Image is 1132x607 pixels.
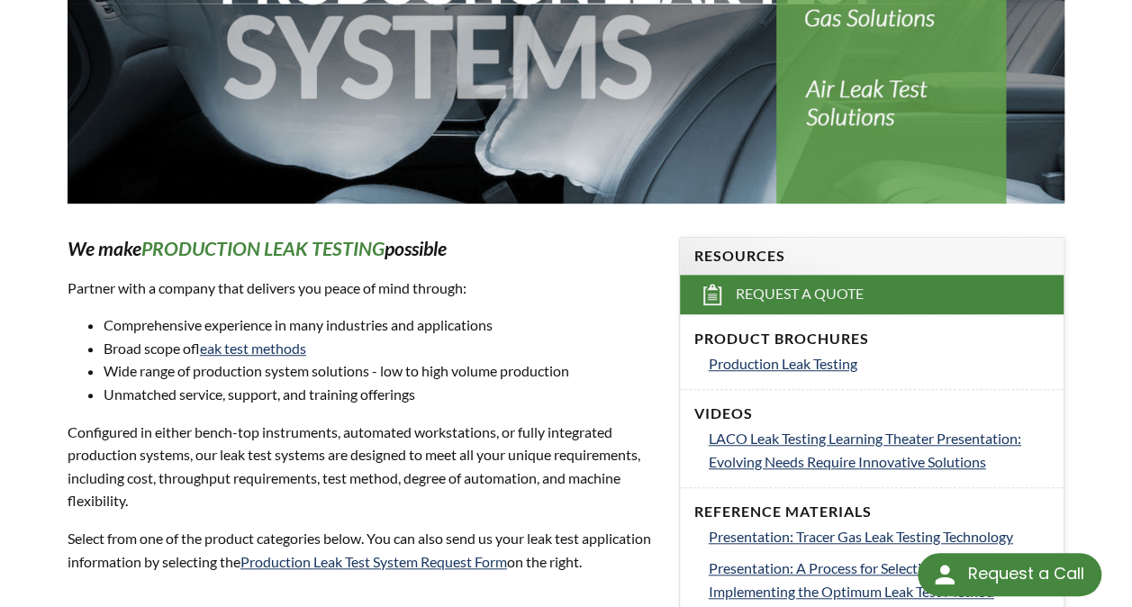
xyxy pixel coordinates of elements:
li: Comprehensive experience in many industries and applications [104,313,657,337]
a: Presentation: A Process for Selecting and Implementing the Optimum Leak Test Method [709,557,1050,602]
strong: PRODUCTION LEAK TESTING [141,237,385,260]
p: Select from one of the product categories below. You can also send us your leak test application ... [68,527,657,573]
div: Request a Call [918,553,1101,596]
h4: Resources [694,247,1050,266]
a: Production Leak Test System Request Form [240,553,507,570]
p: Partner with a company that delivers you peace of mind through: [68,276,657,300]
div: Request a Call [967,553,1083,594]
li: Broad scope of [104,337,657,360]
img: round button [930,560,959,589]
a: LACO Leak Testing Learning Theater Presentation: Evolving Needs Require Innovative Solutions [709,427,1050,473]
a: Production Leak Testing [709,352,1050,376]
a: leak test methods [200,340,306,357]
span: Presentation: A Process for Selecting and Implementing the Optimum Leak Test Method [709,559,994,600]
em: We make possible [68,237,447,260]
a: Request a Quote [680,275,1064,314]
a: Presentation: Tracer Gas Leak Testing Technology [709,525,1050,548]
span: LACO Leak Testing Learning Theater Presentation: Evolving Needs Require Innovative Solutions [709,430,1021,470]
p: Configured in either bench-top instruments, automated workstations, or fully integrated productio... [68,421,657,512]
span: Presentation: Tracer Gas Leak Testing Technology [709,528,1013,545]
h4: Reference Materials [694,503,1050,521]
span: Request a Quote [736,285,864,303]
h4: Product Brochures [694,330,1050,349]
h4: Videos [694,404,1050,423]
span: Production Leak Testing [709,355,857,372]
li: Wide range of production system solutions - low to high volume production [104,359,657,383]
li: Unmatched service, support, and training offerings [104,383,657,406]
